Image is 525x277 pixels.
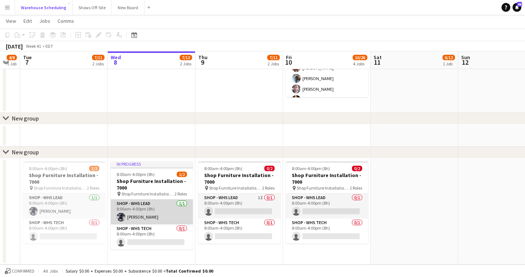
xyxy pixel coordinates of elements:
[117,172,155,177] span: 8:00am-4:00pm (8h)
[286,54,292,61] span: Fri
[12,269,34,274] span: Confirmed
[180,61,192,66] div: 2 Jobs
[350,185,362,191] span: 2 Roles
[175,191,187,197] span: 2 Roles
[177,172,187,177] span: 1/2
[22,58,32,66] span: 7
[443,61,455,66] div: 1 Job
[204,166,242,171] span: 8:00am-4:00pm (8h)
[23,18,32,24] span: Edit
[111,224,193,249] app-card-role: Shop - WHS Tech0/18:00am-4:00pm (8h)
[353,55,367,60] span: 10/26
[352,166,362,171] span: 0/2
[12,115,39,122] div: New group
[264,166,275,171] span: 0/2
[29,166,67,171] span: 8:00am-4:00pm (8h)
[23,172,105,185] h3: Shop Furniture Installation - 7000
[285,58,292,66] span: 10
[23,219,105,244] app-card-role: Shop - WHS Tech0/18:00am-4:00pm (8h)
[353,61,367,66] div: 4 Jobs
[23,161,105,244] app-job-card: 8:00am-4:00pm (8h)1/2Shop Furniture Installation - 7000 Shop Furniture Installation - 70002 Roles...
[443,55,455,60] span: 6/12
[517,2,522,7] span: 46
[23,54,32,61] span: Tue
[6,43,23,50] div: [DATE]
[55,16,77,26] a: Comms
[6,18,16,24] span: View
[24,43,43,49] span: Week 41
[111,54,121,61] span: Wed
[197,58,208,66] span: 9
[36,16,53,26] a: Jobs
[110,58,121,66] span: 8
[111,161,193,249] app-job-card: In progress8:00am-4:00pm (8h)1/2Shop Furniture Installation - 7000 Shop Furniture Installation - ...
[3,16,19,26] a: View
[111,199,193,224] app-card-role: Shop - WHS Lead1/18:00am-4:00pm (8h)[PERSON_NAME]
[66,268,213,274] div: Salary $0.00 + Expenses $0.00 + Subsistence $0.00 =
[21,16,35,26] a: Edit
[297,185,350,191] span: Shop Furniture Installation - 7000
[111,161,193,167] div: In progress
[23,194,105,219] app-card-role: Shop - WHS Lead1/18:00am-4:00pm (8h)[PERSON_NAME]
[198,172,280,185] h3: Shop Furniture Installation - 7000
[4,267,36,275] button: Confirmed
[7,55,17,60] span: 4/8
[198,194,280,219] app-card-role: Shop - WHS Lead1I0/18:00am-4:00pm (8h)
[198,161,280,244] app-job-card: 8:00am-4:00pm (8h)0/2Shop Furniture Installation - 7000 Shop Furniture Installation - 70002 Roles...
[374,54,382,61] span: Sat
[92,61,104,66] div: 2 Jobs
[286,161,368,244] app-job-card: 8:00am-4:00pm (8h)0/2Shop Furniture Installation - 7000 Shop Furniture Installation - 70002 Roles...
[15,0,73,15] button: Warehouse Scheduling
[286,172,368,185] h3: Shop Furniture Installation - 7000
[292,166,330,171] span: 8:00am-4:00pm (8h)
[92,55,104,60] span: 7/11
[121,191,175,197] span: Shop Furniture Installation - 7000
[87,185,99,191] span: 2 Roles
[198,219,280,244] app-card-role: Shop - WHS Tech0/18:00am-4:00pm (8h)
[58,18,74,24] span: Comms
[89,166,99,171] span: 1/2
[267,55,280,60] span: 7/11
[45,43,53,49] div: EDT
[286,194,368,219] app-card-role: Shop - WHS Lead0/18:00am-4:00pm (8h)
[166,268,213,274] span: Total Confirmed $0.00
[209,185,262,191] span: Shop Furniture Installation - 7000
[262,185,275,191] span: 2 Roles
[34,185,87,191] span: Shop Furniture Installation - 7000
[12,148,39,156] div: New group
[7,61,16,66] div: 1 Job
[461,54,470,61] span: Sun
[73,0,112,15] button: Shows Off-Site
[42,268,59,274] span: All jobs
[198,54,208,61] span: Thu
[111,178,193,191] h3: Shop Furniture Installation - 7000
[513,3,521,12] a: 46
[286,219,368,244] app-card-role: Shop - WHS Tech0/18:00am-4:00pm (8h)
[460,58,470,66] span: 12
[268,61,279,66] div: 2 Jobs
[180,55,192,60] span: 7/12
[39,18,50,24] span: Jobs
[112,0,144,15] button: New Board
[372,58,382,66] span: 11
